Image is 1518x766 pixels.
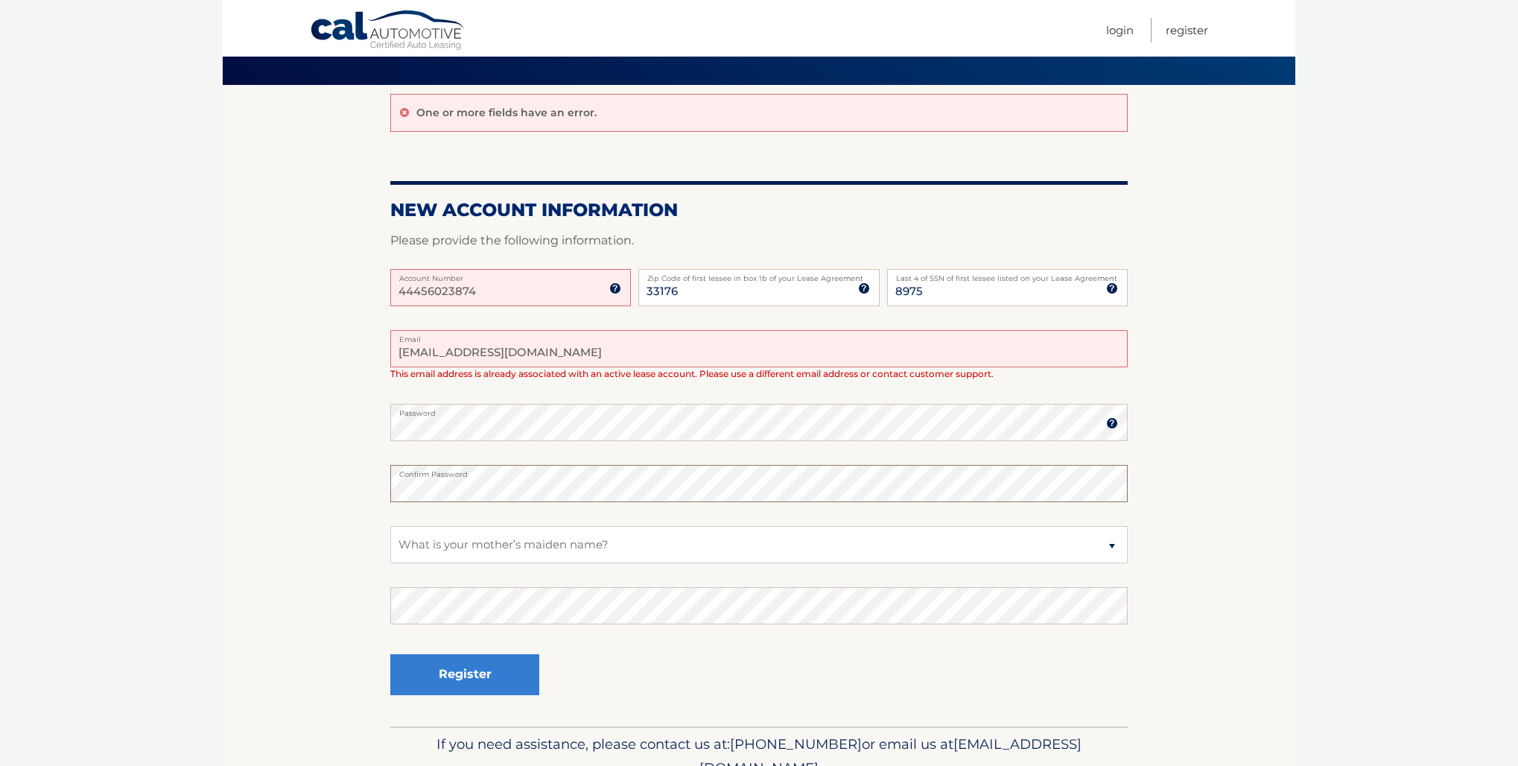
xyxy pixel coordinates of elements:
img: tooltip.svg [858,282,870,294]
span: [PHONE_NUMBER] [730,735,862,753]
label: Password [390,404,1128,416]
button: Register [390,654,539,695]
p: Please provide the following information. [390,230,1128,251]
a: Register [1166,18,1208,42]
label: Account Number [390,269,631,281]
h2: New Account Information [390,199,1128,221]
label: Confirm Password [390,465,1128,477]
input: Zip Code [638,269,879,306]
label: Zip Code of first lessee in box 1b of your Lease Agreement [638,269,879,281]
input: Account Number [390,269,631,306]
span: This email address is already associated with an active lease account. Please use a different ema... [390,368,994,379]
input: Email [390,330,1128,367]
a: Login [1106,18,1134,42]
img: tooltip.svg [609,282,621,294]
label: Last 4 of SSN of first lessee listed on your Lease Agreement [887,269,1128,281]
p: One or more fields have an error. [416,106,597,119]
img: tooltip.svg [1106,282,1118,294]
label: Email [390,330,1128,342]
img: tooltip.svg [1106,417,1118,429]
a: Cal Automotive [310,10,466,53]
input: SSN or EIN (last 4 digits only) [887,269,1128,306]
